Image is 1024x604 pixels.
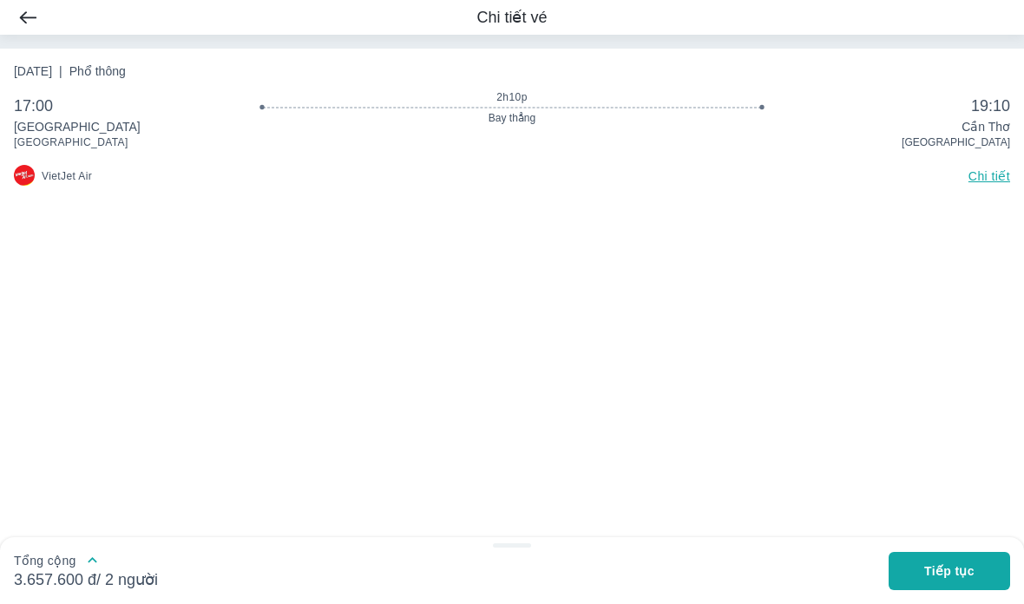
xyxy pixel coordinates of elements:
[263,90,761,104] span: 2h10p
[14,95,81,116] span: 17:00
[14,552,76,569] span: Tổng cộng
[19,11,36,23] img: arrow-left
[14,62,126,80] span: [DATE]
[14,569,158,590] span: 3.657.600 đ/ 2 người
[943,118,1010,135] span: Cần Thơ
[14,551,158,569] button: Tổng cộng
[263,111,761,125] span: Bay thẳng
[42,169,92,183] span: VietJet Air
[924,562,975,580] span: Tiếp tục
[889,552,1010,590] button: Tiếp tục
[14,135,128,149] span: [GEOGRAPHIC_DATA]
[14,118,81,135] span: [GEOGRAPHIC_DATA]
[477,7,548,28] span: Chi tiết vé
[902,135,1010,149] span: [GEOGRAPHIC_DATA]
[59,64,62,78] span: |
[971,95,1010,116] span: 19:10
[69,64,126,78] span: Phổ thông
[968,169,1010,183] span: Chi tiết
